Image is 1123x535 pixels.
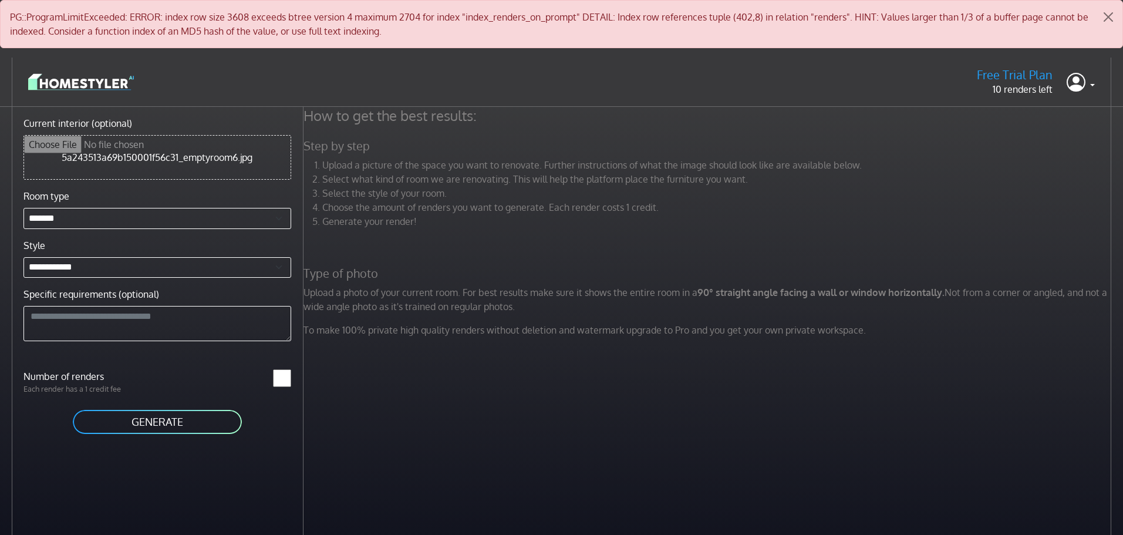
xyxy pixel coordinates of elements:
h5: Free Trial Plan [977,68,1053,82]
strong: 90° straight angle facing a wall or window horizontally. [697,287,945,298]
label: Specific requirements (optional) [23,287,159,301]
li: Select what kind of room we are renovating. This will help the platform place the furniture you w... [322,172,1115,186]
label: Style [23,238,45,253]
p: Each render has a 1 credit fee [16,383,157,395]
label: Number of renders [16,369,157,383]
img: logo-3de290ba35641baa71223ecac5eacb59cb85b4c7fdf211dc9aaecaaee71ea2f8.svg [28,72,134,92]
label: Current interior (optional) [23,116,132,130]
li: Select the style of your room. [322,186,1115,200]
li: Upload a picture of the space you want to renovate. Further instructions of what the image should... [322,158,1115,172]
button: GENERATE [72,409,243,435]
h5: Type of photo [296,266,1122,281]
button: Close [1094,1,1122,33]
li: Choose the amount of renders you want to generate. Each render costs 1 credit. [322,200,1115,214]
h5: Step by step [296,139,1122,153]
p: Upload a photo of your current room. For best results make sure it shows the entire room in a Not... [296,285,1122,314]
h4: How to get the best results: [296,107,1122,125]
li: Generate your render! [322,214,1115,228]
p: To make 100% private high quality renders without deletion and watermark upgrade to Pro and you g... [296,323,1122,337]
label: Room type [23,189,69,203]
p: 10 renders left [977,82,1053,96]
